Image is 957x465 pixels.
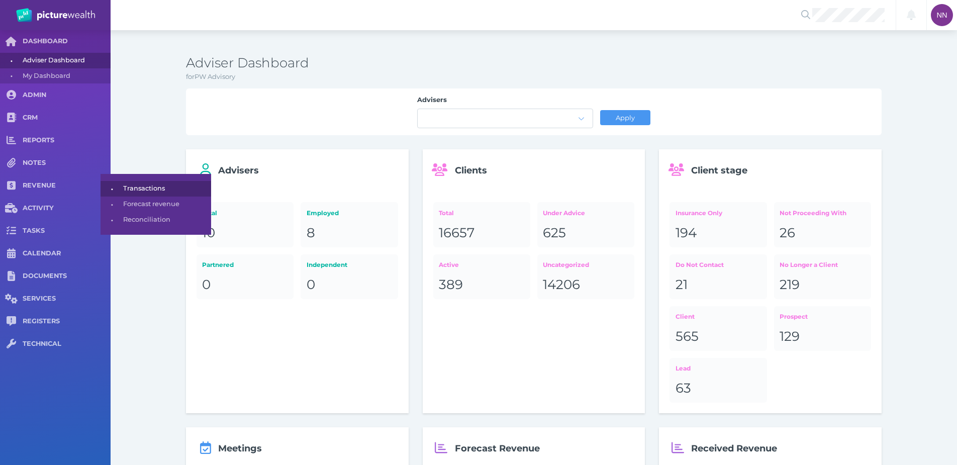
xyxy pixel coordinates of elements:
[23,91,111,100] span: ADMIN
[101,197,211,212] a: •Forecast revenue
[676,364,691,372] span: Lead
[780,328,866,345] div: 129
[676,261,724,268] span: Do Not Contact
[417,96,593,109] label: Advisers
[676,380,761,397] div: 63
[691,165,747,176] span: Client stage
[307,276,393,294] div: 0
[197,202,294,247] a: Total10
[543,261,589,268] span: Uncategorized
[780,276,866,294] div: 219
[600,110,650,125] button: Apply
[202,276,288,294] div: 0
[439,209,454,217] span: Total
[23,53,107,68] span: Adviser Dashboard
[676,276,761,294] div: 21
[433,202,530,247] a: Total16657
[101,212,211,228] a: •Reconciliation
[23,136,111,145] span: REPORTS
[186,55,882,72] h3: Adviser Dashboard
[101,182,123,195] span: •
[123,212,208,228] span: Reconciliation
[23,68,107,84] span: My Dashboard
[23,317,111,326] span: REGISTERS
[301,254,398,299] a: Independent0
[23,204,111,213] span: ACTIVITY
[543,209,585,217] span: Under Advice
[101,198,123,211] span: •
[307,261,347,268] span: Independent
[780,261,838,268] span: No Longer a Client
[101,181,211,197] a: •Transactions
[543,276,629,294] div: 14206
[23,114,111,122] span: CRM
[23,340,111,348] span: TECHNICAL
[439,276,525,294] div: 389
[23,159,111,167] span: NOTES
[218,443,262,454] span: Meetings
[123,181,208,197] span: Transactions
[186,72,882,82] p: for PW Advisory
[197,254,294,299] a: Partnered0
[433,254,530,299] a: Active389
[23,227,111,235] span: TASKS
[455,443,540,454] span: Forecast Revenue
[23,37,111,46] span: DASHBOARD
[611,114,639,122] span: Apply
[301,202,398,247] a: Employed8
[455,165,487,176] span: Clients
[780,313,808,320] span: Prospect
[123,197,208,212] span: Forecast revenue
[202,225,288,242] div: 10
[691,443,777,454] span: Received Revenue
[307,209,339,217] span: Employed
[23,295,111,303] span: SERVICES
[676,313,695,320] span: Client
[202,261,234,268] span: Partnered
[676,209,722,217] span: Insurance Only
[676,225,761,242] div: 194
[439,261,459,268] span: Active
[936,11,947,19] span: NN
[780,209,846,217] span: Not Proceeding With
[307,225,393,242] div: 8
[676,328,761,345] div: 565
[23,181,111,190] span: REVENUE
[439,225,525,242] div: 16657
[780,225,866,242] div: 26
[543,225,629,242] div: 625
[23,272,111,281] span: DOCUMENTS
[218,165,259,176] span: Advisers
[23,249,111,258] span: CALENDAR
[537,202,634,247] a: Under Advice625
[931,4,953,26] div: Noah Nelson
[101,214,123,226] span: •
[16,8,95,22] img: PW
